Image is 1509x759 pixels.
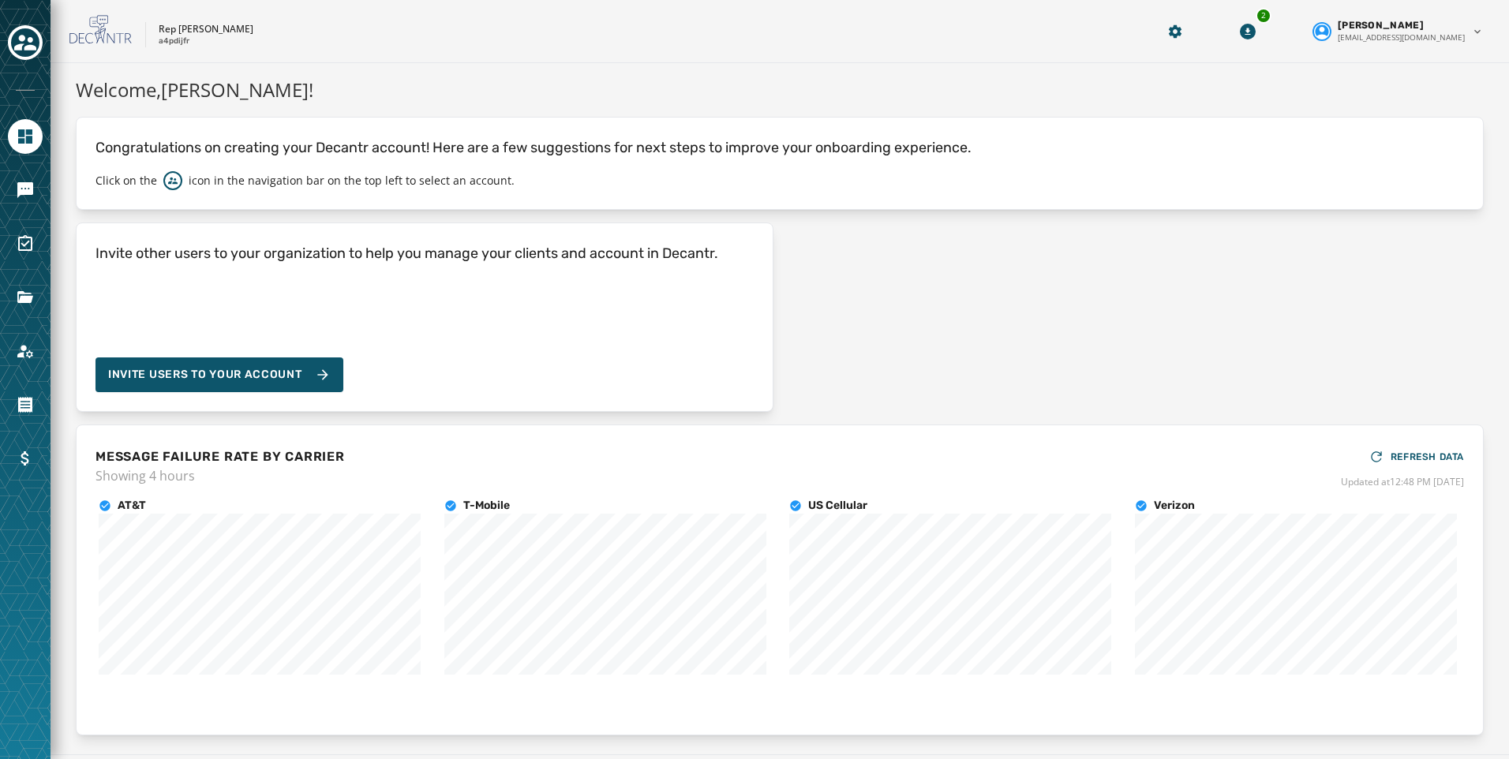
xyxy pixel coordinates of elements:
[95,447,345,466] h4: MESSAGE FAILURE RATE BY CARRIER
[95,136,1464,159] p: Congratulations on creating your Decantr account! Here are a few suggestions for next steps to im...
[1341,476,1464,488] span: Updated at 12:48 PM [DATE]
[1391,451,1464,463] span: REFRESH DATA
[8,441,43,476] a: Navigate to Billing
[8,173,43,208] a: Navigate to Messaging
[108,367,302,383] span: Invite Users to your account
[8,226,43,261] a: Navigate to Surveys
[95,357,343,392] button: Invite Users to your account
[159,36,189,47] p: a4pdijfr
[95,466,345,485] span: Showing 4 hours
[808,498,867,514] h4: US Cellular
[95,242,718,264] h4: Invite other users to your organization to help you manage your clients and account in Decantr.
[189,173,515,189] p: icon in the navigation bar on the top left to select an account.
[1154,498,1195,514] h4: Verizon
[1306,13,1490,50] button: User settings
[8,25,43,60] button: Toggle account select drawer
[463,498,510,514] h4: T-Mobile
[95,173,157,189] p: Click on the
[1234,17,1262,46] button: Download Menu
[1161,17,1189,46] button: Manage global settings
[8,387,43,422] a: Navigate to Orders
[1338,19,1424,32] span: [PERSON_NAME]
[1256,8,1271,24] div: 2
[1369,444,1464,469] button: REFRESH DATA
[118,498,146,514] h4: AT&T
[8,119,43,154] a: Navigate to Home
[159,23,253,36] p: Rep [PERSON_NAME]
[76,76,1484,104] h1: Welcome, [PERSON_NAME] !
[1338,32,1465,43] span: [EMAIL_ADDRESS][DOMAIN_NAME]
[8,280,43,315] a: Navigate to Files
[8,334,43,368] a: Navigate to Account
